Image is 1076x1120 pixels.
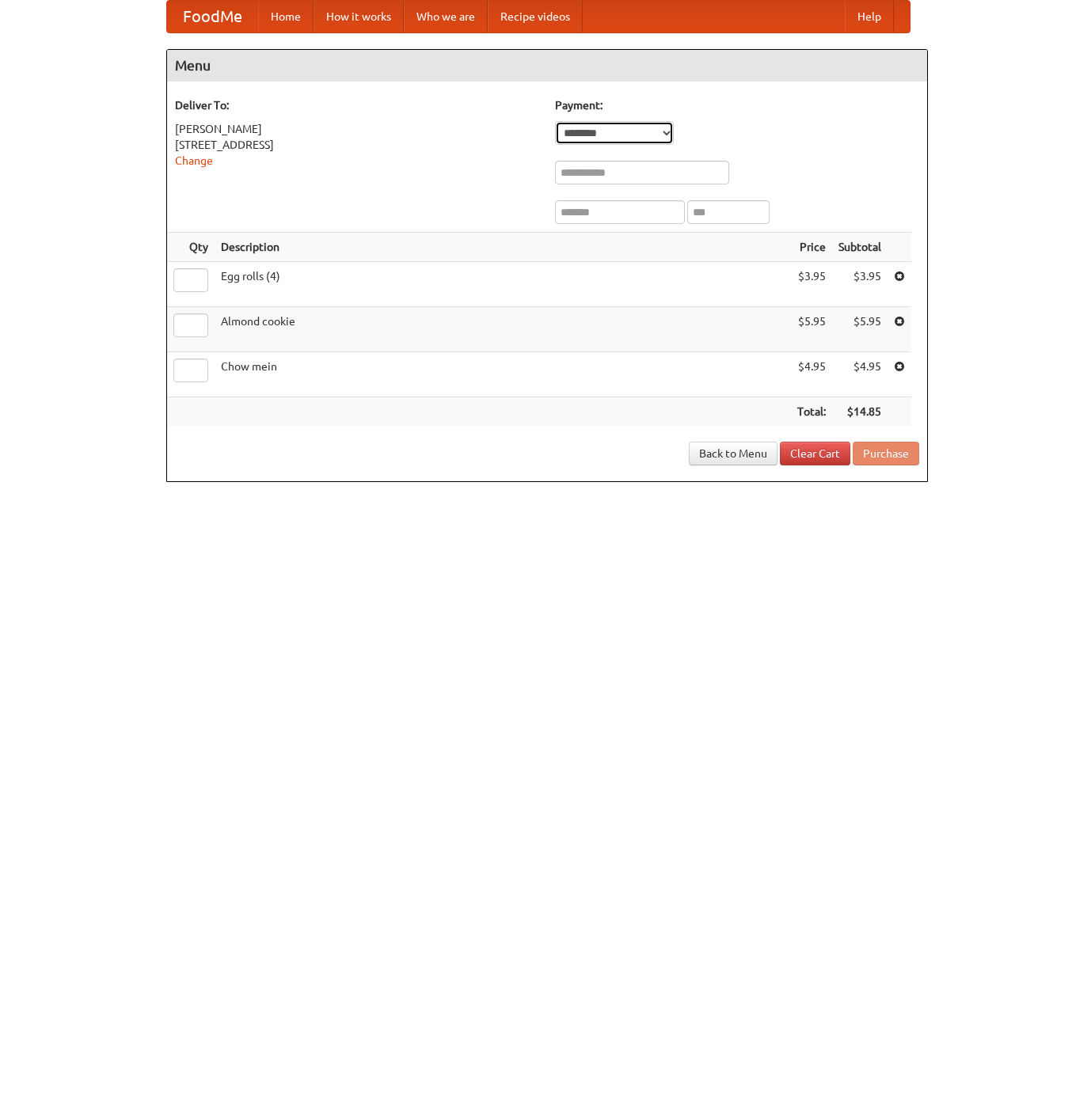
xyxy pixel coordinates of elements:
td: $3.95 [832,262,888,307]
h5: Payment: [555,97,919,113]
td: $5.95 [832,307,888,352]
td: $5.95 [791,307,832,352]
div: [PERSON_NAME] [175,121,539,137]
a: FoodMe [167,1,258,32]
td: $3.95 [791,262,832,307]
th: $14.85 [832,397,888,427]
th: Total: [791,397,832,427]
td: $4.95 [832,352,888,397]
a: Back to Menu [689,442,778,465]
a: Home [258,1,314,32]
h5: Deliver To: [175,97,539,113]
a: Recipe videos [488,1,583,32]
th: Qty [167,233,215,262]
th: Description [215,233,791,262]
a: Clear Cart [780,442,850,465]
td: Egg rolls (4) [215,262,791,307]
td: Chow mein [215,352,791,397]
a: Help [845,1,894,32]
a: Change [175,154,213,167]
th: Subtotal [832,233,888,262]
a: Who we are [404,1,488,32]
td: Almond cookie [215,307,791,352]
button: Purchase [853,442,919,465]
div: [STREET_ADDRESS] [175,137,539,153]
th: Price [791,233,832,262]
td: $4.95 [791,352,832,397]
h4: Menu [167,50,927,82]
a: How it works [314,1,404,32]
